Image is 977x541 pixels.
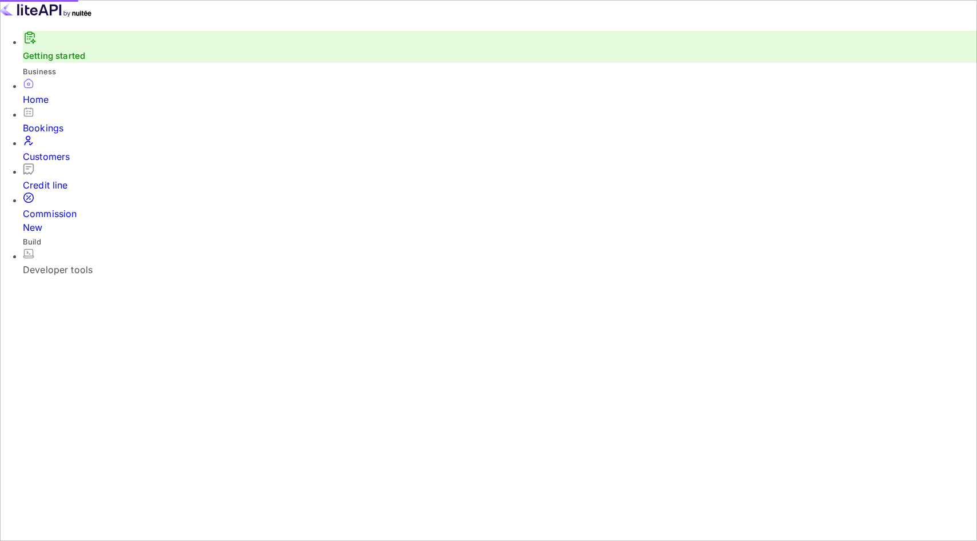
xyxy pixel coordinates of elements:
[23,121,977,135] div: Bookings
[23,67,56,76] span: Business
[23,150,977,163] div: Customers
[23,207,977,234] div: Commission
[23,178,977,192] div: Credit line
[23,192,977,234] a: CommissionNew
[23,263,977,276] div: Developer tools
[23,106,977,135] a: Bookings
[23,31,977,63] div: Getting started
[23,221,977,234] div: New
[23,135,977,163] a: Customers
[23,163,977,192] a: Credit line
[23,78,977,106] a: Home
[23,93,977,106] div: Home
[23,50,85,61] a: Getting started
[23,237,41,246] span: Build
